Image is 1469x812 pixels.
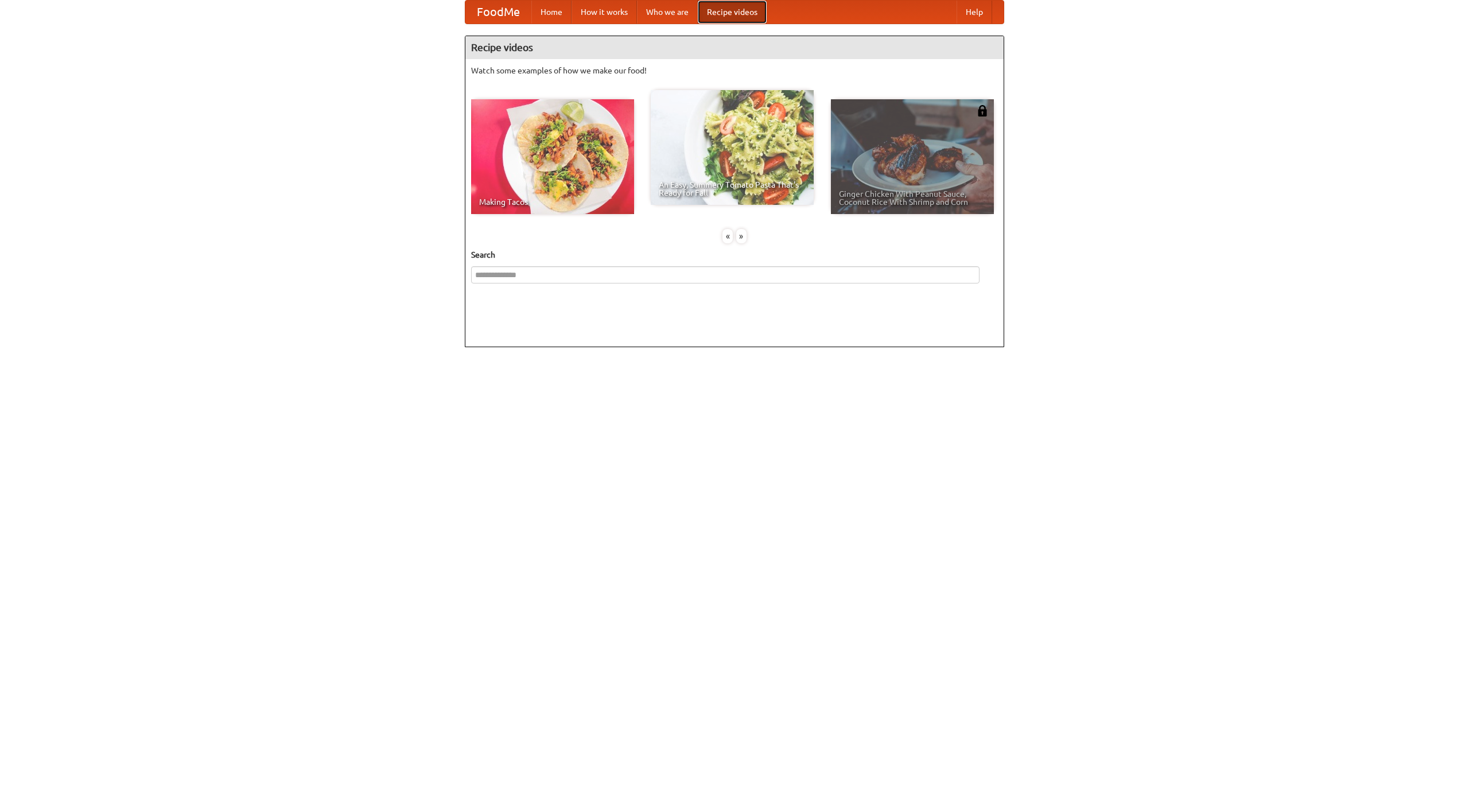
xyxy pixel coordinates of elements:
span: Making Tacos [479,198,626,206]
img: 483408.png [977,105,988,116]
a: Who we are [637,1,698,24]
a: Home [531,1,572,24]
a: An Easy, Summery Tomato Pasta That's Ready for Fall [651,90,814,205]
h4: Recipe videos [465,36,1004,59]
div: » [736,229,747,243]
a: Help [957,1,992,24]
a: Recipe videos [698,1,767,24]
a: Making Tacos [471,99,634,214]
div: « [722,229,733,243]
span: An Easy, Summery Tomato Pasta That's Ready for Fall [659,181,806,197]
a: How it works [572,1,637,24]
a: FoodMe [465,1,531,24]
h5: Search [471,249,998,261]
p: Watch some examples of how we make our food! [471,65,998,76]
